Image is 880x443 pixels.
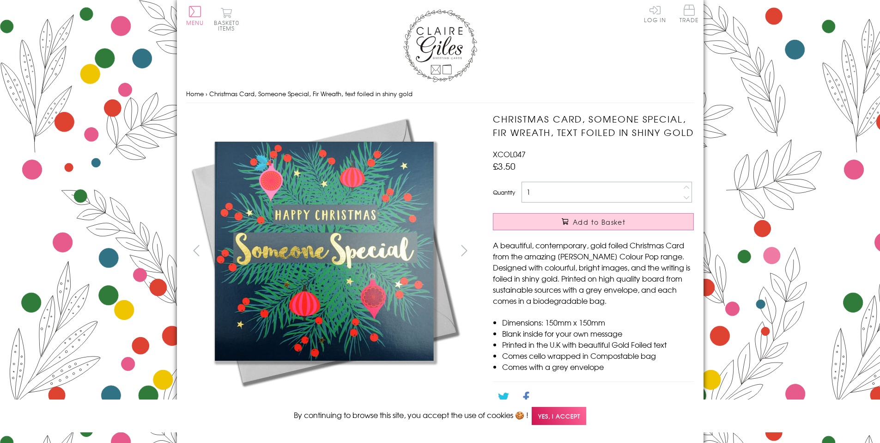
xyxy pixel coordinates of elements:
[186,240,207,261] button: prev
[502,361,694,372] li: Comes with a grey envelope
[502,350,694,361] li: Comes cello wrapped in Compostable bag
[206,89,207,98] span: ›
[573,217,625,227] span: Add to Basket
[502,339,694,350] li: Printed in the U.K with beautiful Gold Foiled text
[502,328,694,339] li: Blank inside for your own message
[186,85,694,104] nav: breadcrumbs
[532,407,586,425] span: Yes, I accept
[186,112,463,390] img: Christmas Card, Someone Special, Fir Wreath, text foiled in shiny gold
[454,240,474,261] button: next
[493,240,694,306] p: A beautiful, contemporary, gold foiled Christmas Card from the amazing [PERSON_NAME] Colour Pop r...
[474,112,752,390] img: Christmas Card, Someone Special, Fir Wreath, text foiled in shiny gold
[214,7,239,31] button: Basket0 items
[644,5,666,23] a: Log In
[186,18,204,27] span: Menu
[186,89,204,98] a: Home
[502,317,694,328] li: Dimensions: 150mm x 150mm
[493,188,515,197] label: Quantity
[680,5,699,23] span: Trade
[493,160,516,172] span: £3.50
[218,18,239,32] span: 0 items
[493,112,694,139] h1: Christmas Card, Someone Special, Fir Wreath, text foiled in shiny gold
[186,6,204,25] button: Menu
[403,9,477,82] img: Claire Giles Greetings Cards
[493,148,526,160] span: XCOL047
[493,213,694,230] button: Add to Basket
[209,89,413,98] span: Christmas Card, Someone Special, Fir Wreath, text foiled in shiny gold
[680,5,699,25] a: Trade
